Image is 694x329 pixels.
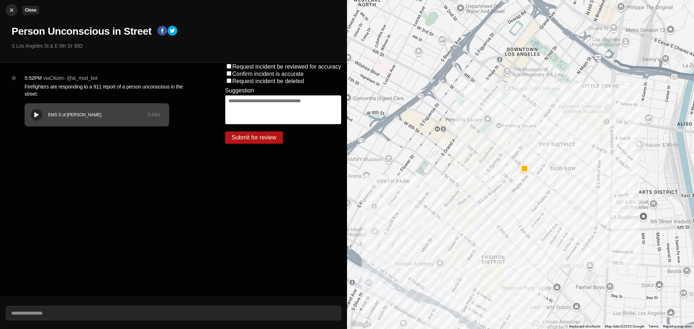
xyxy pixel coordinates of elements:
button: twitter [167,26,177,37]
p: Firefighters are responding to a 911 report of a person unconscious in the street. [25,83,196,98]
p: 5:52PM [25,74,42,82]
p: via Citizen · @ ai_mod_bot [43,74,98,82]
a: Open this area in Google Maps (opens a new window) [349,320,373,329]
div: 5.435 s [147,112,160,118]
a: Terms (opens in new tab) [648,324,659,328]
button: cancelClose [6,4,17,16]
img: Google [349,320,373,329]
a: Report a map error [663,324,692,328]
h1: Person Unconscious in Street [12,25,151,38]
label: Suggestion [225,87,254,94]
button: Keyboard shortcuts [569,324,600,329]
label: Request incident be reviewed for accuracy [232,64,342,70]
button: facebook [157,26,167,37]
p: S Los Angeles St & E 6th St · BID [12,42,341,49]
span: Map data ©2025 Google [605,324,644,328]
label: Confirm incident is accurate [232,71,304,77]
small: Close [25,8,36,13]
div: EMS S of [PERSON_NAME] [48,112,147,118]
label: Request incident be deleted [232,78,304,84]
img: cancel [8,7,15,14]
button: Submit for review [225,131,283,144]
